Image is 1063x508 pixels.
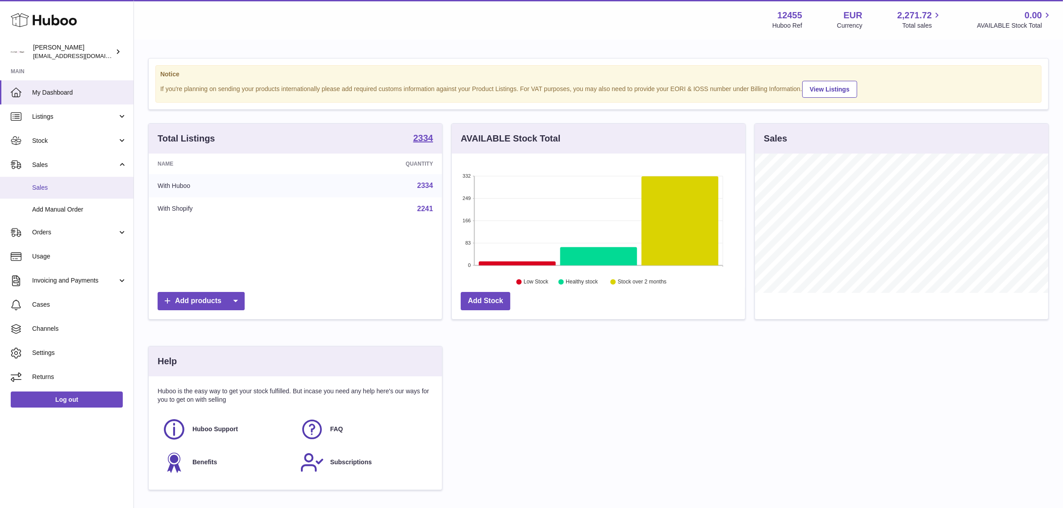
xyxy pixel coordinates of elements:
[777,9,802,21] strong: 12455
[33,52,131,59] span: [EMAIL_ADDRESS][DOMAIN_NAME]
[618,279,667,285] text: Stock over 2 months
[468,262,471,268] text: 0
[32,276,117,285] span: Invoicing and Payments
[11,45,24,58] img: internalAdmin-12455@internal.huboo.com
[32,349,127,357] span: Settings
[32,137,117,145] span: Stock
[330,458,372,466] span: Subscriptions
[524,279,549,285] text: Low Stock
[158,133,215,145] h3: Total Listings
[158,355,177,367] h3: Help
[902,21,942,30] span: Total sales
[32,300,127,309] span: Cases
[32,373,127,381] span: Returns
[32,228,117,237] span: Orders
[461,292,510,310] a: Add Stock
[843,9,862,21] strong: EUR
[162,450,291,475] a: Benefits
[32,252,127,261] span: Usage
[160,70,1037,79] strong: Notice
[1025,9,1042,21] span: 0.00
[32,161,117,169] span: Sales
[417,205,433,212] a: 2241
[764,133,787,145] h3: Sales
[977,21,1052,30] span: AVAILABLE Stock Total
[413,133,434,144] a: 2334
[149,174,307,197] td: With Huboo
[33,43,113,60] div: [PERSON_NAME]
[300,417,429,441] a: FAQ
[417,182,433,189] a: 2334
[160,79,1037,98] div: If you're planning on sending your products internationally please add required customs informati...
[192,458,217,466] span: Benefits
[461,133,560,145] h3: AVAILABLE Stock Total
[897,9,942,30] a: 2,271.72 Total sales
[32,183,127,192] span: Sales
[32,325,127,333] span: Channels
[32,205,127,214] span: Add Manual Order
[158,387,433,404] p: Huboo is the easy way to get your stock fulfilled. But incase you need any help here's our ways f...
[977,9,1052,30] a: 0.00 AVAILABLE Stock Total
[149,154,307,174] th: Name
[149,197,307,221] td: With Shopify
[463,218,471,223] text: 166
[162,417,291,441] a: Huboo Support
[192,425,238,433] span: Huboo Support
[32,88,127,97] span: My Dashboard
[802,81,857,98] a: View Listings
[897,9,932,21] span: 2,271.72
[837,21,863,30] div: Currency
[463,196,471,201] text: 249
[300,450,429,475] a: Subscriptions
[463,173,471,179] text: 332
[32,112,117,121] span: Listings
[413,133,434,142] strong: 2334
[158,292,245,310] a: Add products
[330,425,343,433] span: FAQ
[566,279,598,285] text: Healthy stock
[772,21,802,30] div: Huboo Ref
[465,240,471,246] text: 83
[11,391,123,408] a: Log out
[307,154,442,174] th: Quantity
